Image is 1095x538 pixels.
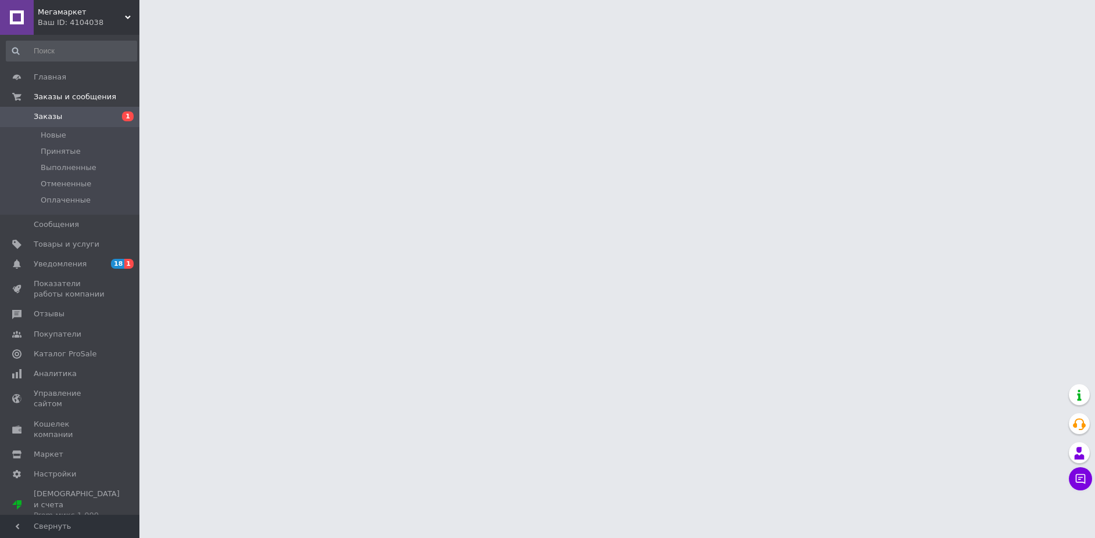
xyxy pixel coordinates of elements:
[41,163,96,173] span: Выполненные
[34,239,99,250] span: Товары и услуги
[41,146,81,157] span: Принятые
[6,41,137,62] input: Поиск
[34,369,77,379] span: Аналитика
[122,111,134,121] span: 1
[34,279,107,299] span: Показатели работы компании
[34,111,62,122] span: Заказы
[38,17,139,28] div: Ваш ID: 4104038
[34,510,120,521] div: Prom микс 1 000
[34,219,79,230] span: Сообщения
[124,259,134,269] span: 1
[34,388,107,409] span: Управление сайтом
[38,7,125,17] span: Мегамаркет
[34,259,87,269] span: Уведомления
[34,72,66,82] span: Главная
[34,309,64,319] span: Отзывы
[34,489,120,521] span: [DEMOGRAPHIC_DATA] и счета
[34,419,107,440] span: Кошелек компании
[34,449,63,460] span: Маркет
[34,469,76,479] span: Настройки
[34,349,96,359] span: Каталог ProSale
[34,92,116,102] span: Заказы и сообщения
[41,195,91,205] span: Оплаченные
[41,130,66,140] span: Новые
[111,259,124,269] span: 18
[1069,467,1092,490] button: Чат с покупателем
[41,179,91,189] span: Отмененные
[34,329,81,340] span: Покупатели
